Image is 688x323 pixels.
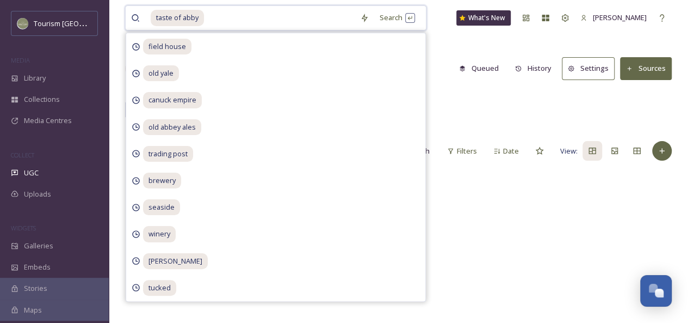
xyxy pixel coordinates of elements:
span: Stories [24,283,47,294]
span: Filters [457,146,477,156]
button: History [510,58,557,79]
button: Open Chat [640,275,672,307]
button: Settings [562,57,615,80]
a: What's New [456,10,511,26]
span: Collections [24,94,60,105]
span: tucked [143,280,176,296]
span: Maps [24,305,42,315]
span: MEDIA [11,56,30,64]
span: Library [24,73,46,83]
span: Tourism [GEOGRAPHIC_DATA] [34,18,131,28]
span: old yale [143,65,179,81]
img: Abbotsford_Snapsea.png [17,18,28,29]
a: History [510,58,562,79]
span: taste of abby [151,10,204,26]
span: Media Centres [24,115,72,126]
span: COLLECT [11,151,34,159]
span: [PERSON_NAME] [143,253,208,269]
span: brewery [143,173,181,188]
span: UGC [24,168,39,178]
a: Settings [562,57,620,80]
span: seaside [143,199,180,215]
button: Queued [454,58,504,79]
span: winery [143,226,176,242]
a: [PERSON_NAME] [575,7,652,28]
div: Search [374,7,420,28]
button: Sources [620,57,672,80]
span: Galleries [24,241,53,251]
span: [PERSON_NAME] [593,13,647,22]
span: Embeds [24,262,51,272]
span: Date [503,146,519,156]
span: trading post [143,146,193,162]
span: canuck empire [143,92,202,108]
span: field house [143,39,191,54]
a: Queued [454,58,510,79]
span: WIDGETS [11,224,36,232]
span: Uploads [24,189,51,199]
span: old abbey ales [143,119,201,135]
span: View: [560,146,578,156]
